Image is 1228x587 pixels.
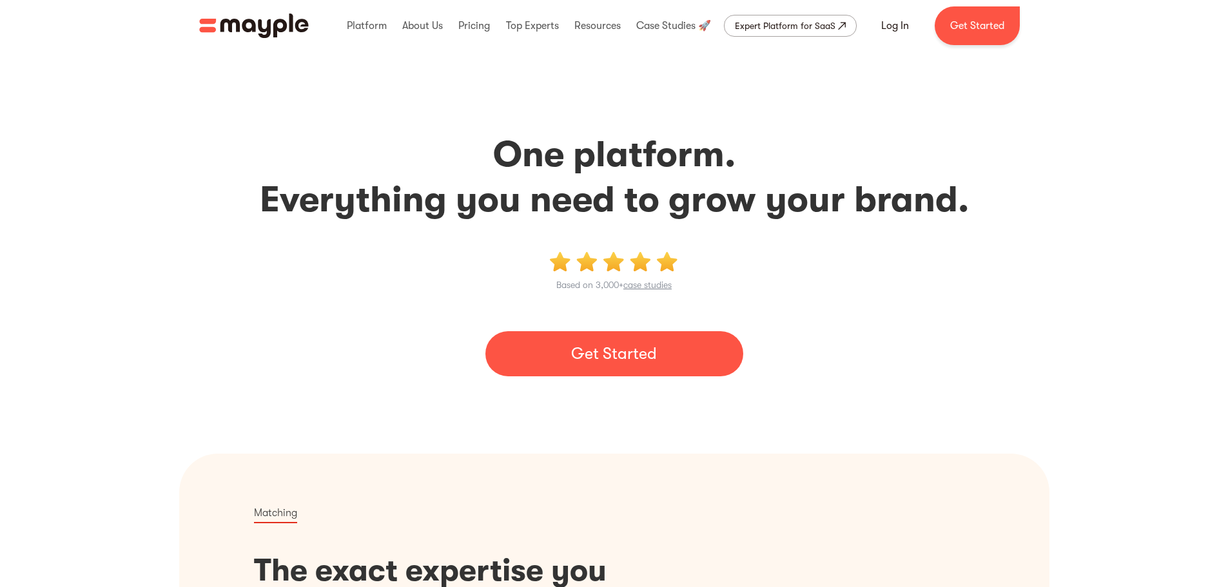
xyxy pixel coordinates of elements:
[254,505,297,523] p: Matching
[485,331,743,376] a: Get Started
[344,5,390,46] div: Platform
[935,6,1020,45] a: Get Started
[503,5,562,46] div: Top Experts
[199,14,309,38] img: Mayple logo
[556,277,672,293] p: Based on 3,000+
[455,5,493,46] div: Pricing
[724,15,857,37] a: Expert Platform for SaaS
[199,14,309,38] a: home
[735,18,835,34] div: Expert Platform for SaaS
[571,5,624,46] div: Resources
[182,132,1046,222] h2: One platform. Everything you need to grow your brand.
[399,5,446,46] div: About Us
[866,10,924,41] a: Log In
[623,280,672,290] a: case studies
